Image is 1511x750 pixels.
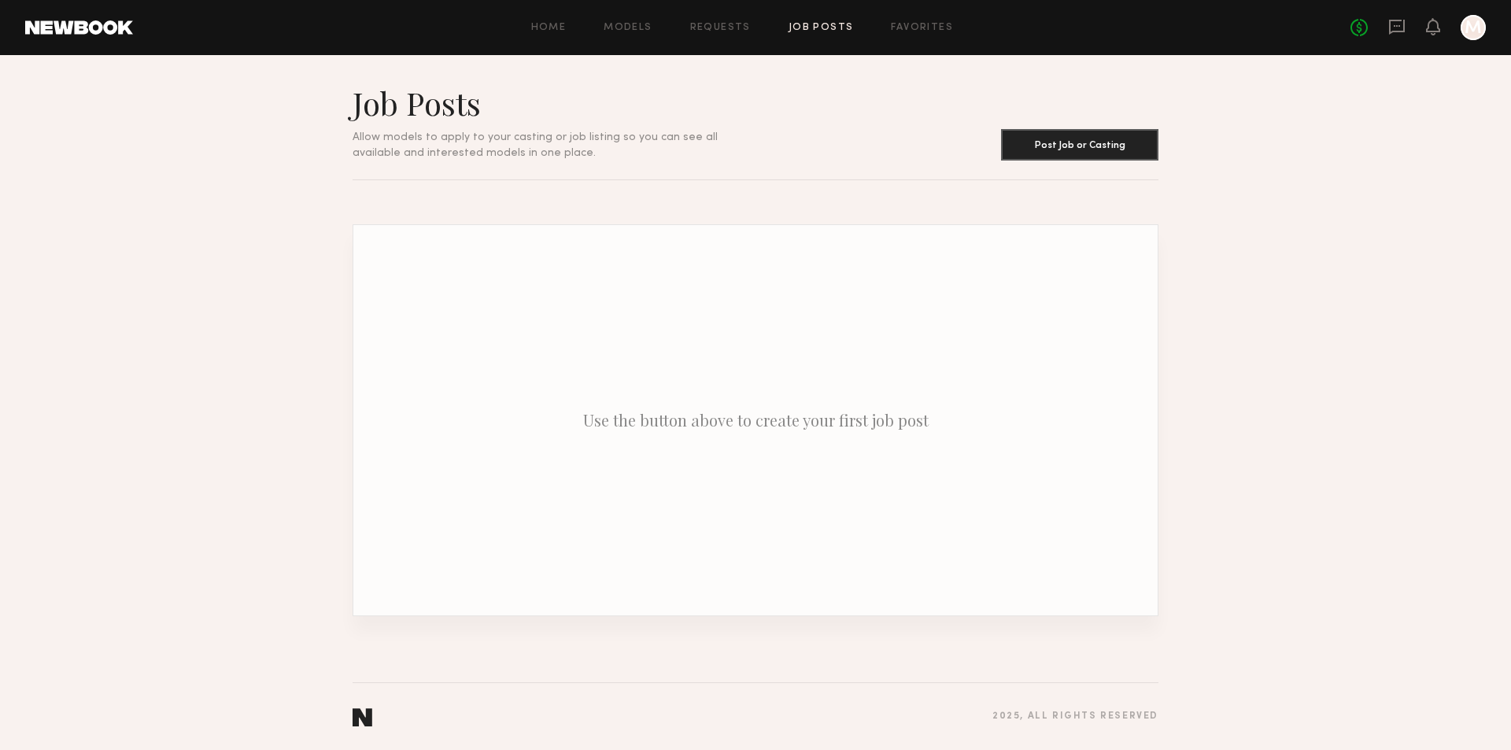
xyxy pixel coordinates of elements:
a: Favorites [891,23,953,33]
div: 2025 , all rights reserved [992,711,1158,722]
a: M [1461,15,1486,40]
a: Models [604,23,652,33]
a: Home [531,23,567,33]
p: Use the button above to create your first job post [353,225,1158,615]
a: Job Posts [789,23,854,33]
h1: Job Posts [353,83,755,123]
button: Post Job or Casting [1001,129,1158,161]
a: Requests [690,23,751,33]
span: Allow models to apply to your casting or job listing so you can see all available and interested ... [353,132,718,158]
